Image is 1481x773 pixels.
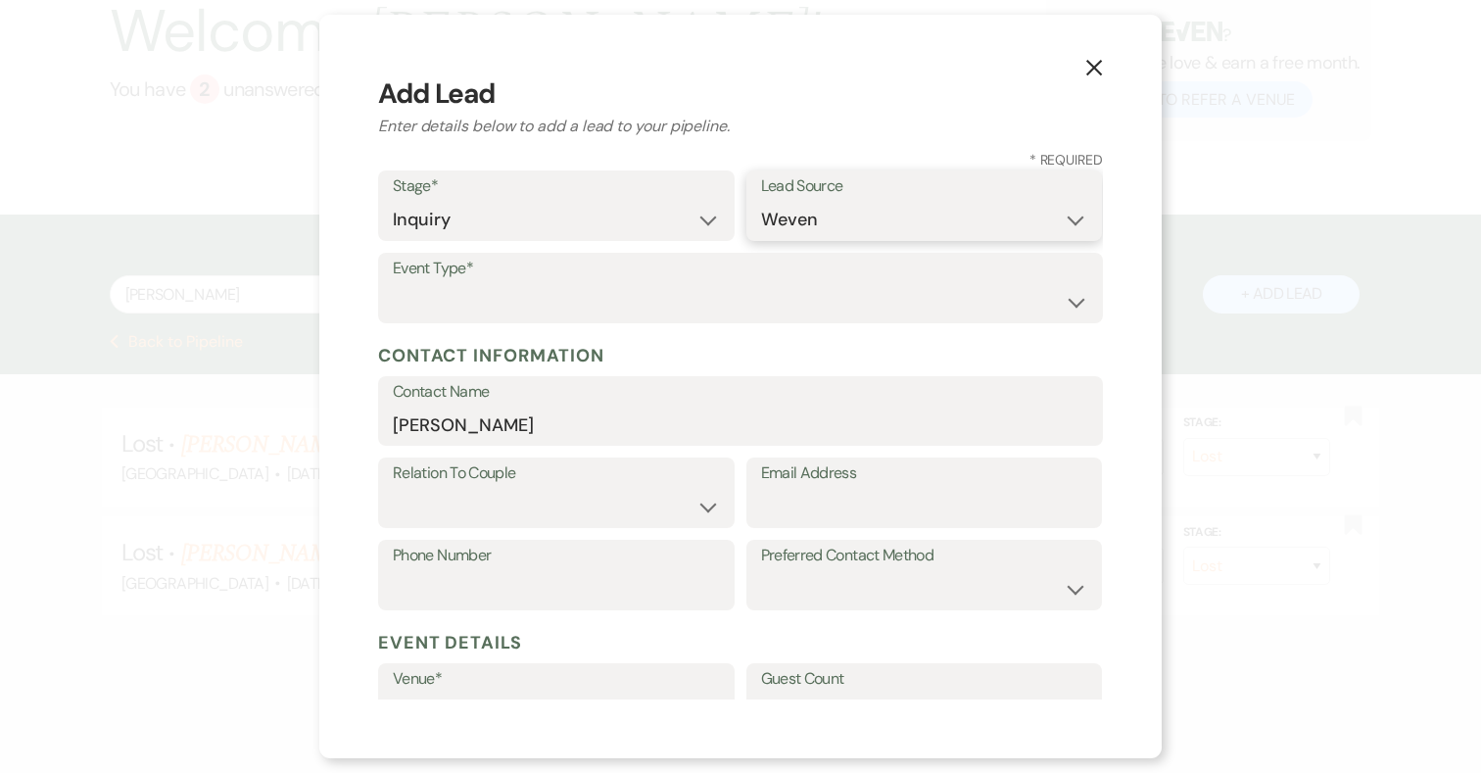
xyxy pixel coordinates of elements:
[378,150,1103,170] h3: * Required
[378,341,1103,370] h5: Contact Information
[761,459,1088,488] label: Email Address
[393,172,720,201] label: Stage*
[761,542,1088,570] label: Preferred Contact Method
[393,378,1088,407] label: Contact Name
[761,665,1088,694] label: Guest Count
[393,542,720,570] label: Phone Number
[393,665,720,694] label: Venue*
[393,406,1088,444] input: First and Last Name
[761,172,1088,201] label: Lead Source
[378,628,1103,657] h5: Event Details
[393,459,720,488] label: Relation To Couple
[378,115,1103,138] h2: Enter details below to add a lead to your pipeline.
[393,255,1088,283] label: Event Type*
[378,73,1103,115] h3: Add Lead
